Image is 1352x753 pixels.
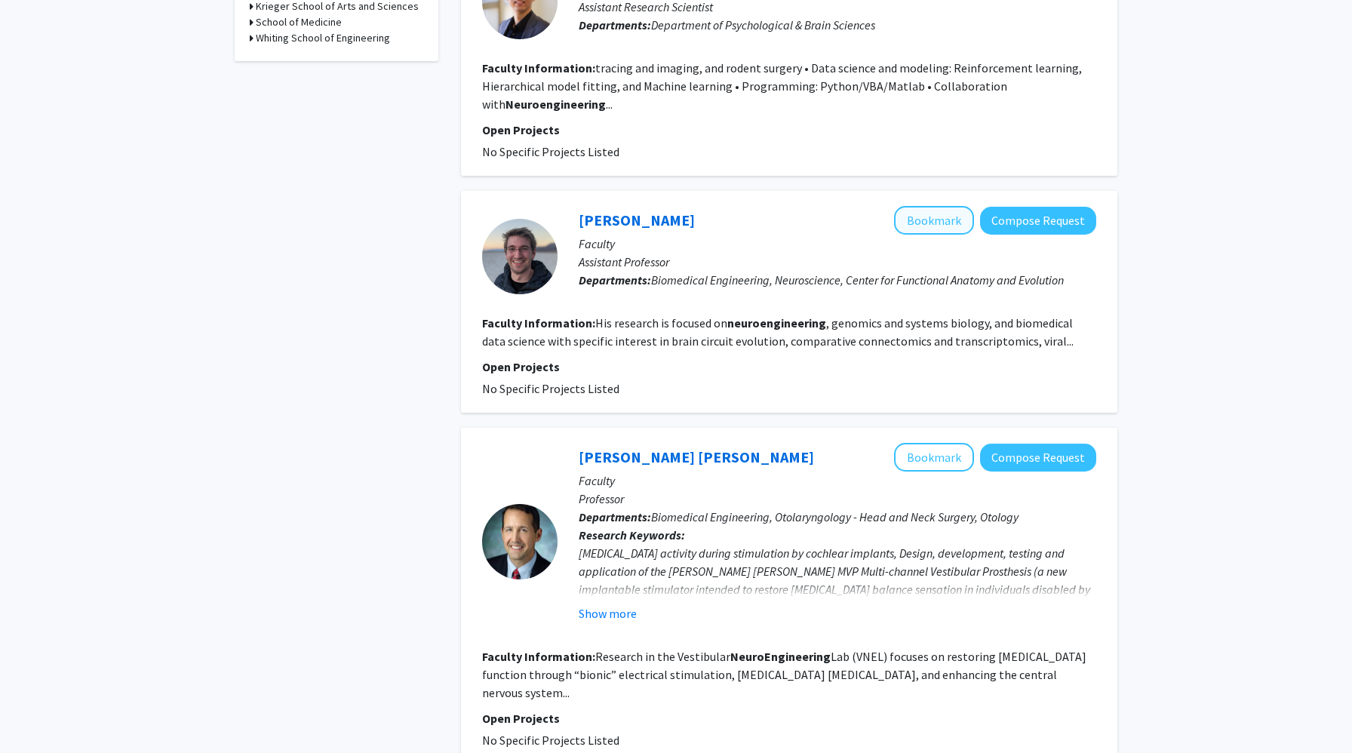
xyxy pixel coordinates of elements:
b: neuroengineering [727,315,826,330]
b: Faculty Information: [482,60,595,75]
b: Faculty Information: [482,649,595,664]
b: Research Keywords: [579,527,685,542]
button: Add Justus Kebschull to Bookmarks [894,206,974,235]
span: Department of Psychological & Brain Sciences [651,17,875,32]
p: Faculty [579,472,1096,490]
div: [MEDICAL_DATA] activity during stimulation by cochlear implants, Design, development, testing and... [579,544,1096,707]
p: Open Projects [482,121,1096,139]
p: Professor [579,490,1096,508]
span: No Specific Projects Listed [482,733,619,748]
fg-read-more: Research in the Vestibular Lab (VNEL) focuses on restoring [MEDICAL_DATA] function through “bioni... [482,649,1086,700]
b: NeuroEngineering [730,649,831,664]
fg-read-more: tracing and imaging, and rodent surgery • Data science and modeling: Reinforcement learning, Hier... [482,60,1082,112]
span: Biomedical Engineering, Otolaryngology - Head and Neck Surgery, Otology [651,509,1019,524]
span: Biomedical Engineering, Neuroscience, Center for Functional Anatomy and Evolution [651,272,1064,287]
fg-read-more: His research is focused on , genomics and systems biology, and biomedical data science with speci... [482,315,1074,349]
h3: Whiting School of Engineering [256,30,390,46]
b: Departments: [579,17,651,32]
button: Compose Request to Charley Della Santina [980,444,1096,472]
span: No Specific Projects Listed [482,144,619,159]
b: Departments: [579,272,651,287]
p: Assistant Professor [579,253,1096,271]
a: [PERSON_NAME] [579,211,695,229]
button: Show more [579,604,637,622]
p: Open Projects [482,709,1096,727]
a: [PERSON_NAME] [PERSON_NAME] [579,447,814,466]
button: Add Charley Della Santina to Bookmarks [894,443,974,472]
iframe: Chat [1288,685,1341,742]
b: Faculty Information: [482,315,595,330]
p: Open Projects [482,358,1096,376]
p: Faculty [579,235,1096,253]
span: No Specific Projects Listed [482,381,619,396]
button: Compose Request to Justus Kebschull [980,207,1096,235]
b: Departments: [579,509,651,524]
h3: School of Medicine [256,14,342,30]
b: Neuroengineering [505,97,606,112]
